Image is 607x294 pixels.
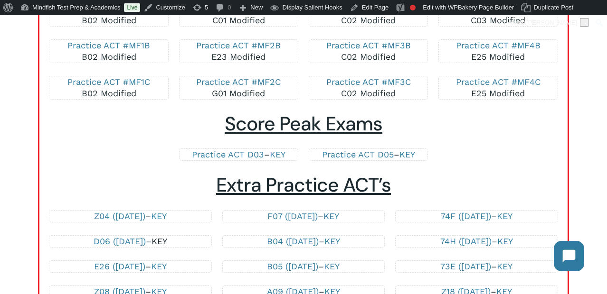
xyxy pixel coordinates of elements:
p: – [59,211,201,222]
p: B02 Modified [59,76,158,99]
a: KEY [324,236,340,246]
a: Practice ACT D05 [322,149,394,159]
a: Practice ACT #MF2B [196,40,281,50]
a: Practice ACT #MF1B [67,40,150,50]
a: 74F ([DATE]) [441,211,491,221]
p: C02 Modified [319,40,418,63]
span: [PERSON_NAME] [526,19,577,26]
a: KEY [323,211,339,221]
a: Practice ACT #MF3C [326,77,411,87]
a: Live [124,3,140,12]
a: Practice ACT #MF3B [326,40,411,50]
a: F07 ([DATE]) [267,211,318,221]
p: E25 Modified [448,76,548,99]
a: KEY [497,236,513,246]
p: – [232,211,375,222]
div: Focus keyphrase not set [410,5,416,10]
p: E25 Modified [448,40,548,63]
p: C02 Modified [319,76,418,99]
p: – [232,236,375,247]
a: Practice ACT #MF4C [456,77,541,87]
span: Extra Practice ACT’s [216,173,391,198]
p: – [59,236,201,247]
a: 74H ([DATE]) [440,236,492,246]
p: – [189,149,288,160]
a: E26 ([DATE]) [94,261,145,271]
p: – [405,261,548,272]
p: – [319,149,418,160]
a: KEY [399,149,415,159]
p: – [405,211,548,222]
a: Practice ACT #MF4B [456,40,541,50]
p: B02 Modified [59,40,158,63]
p: G01 Modified [189,76,288,99]
a: Practice ACT #MF2C [196,77,281,87]
a: Z04 ([DATE]) [94,211,145,221]
span: Score Peak Exams [225,111,382,137]
a: B04 ([DATE]) [267,236,319,246]
p: – [59,261,201,272]
a: KEY [497,261,512,271]
a: Howdy, [503,15,592,30]
p: – [405,236,548,247]
p: E23 Modified [189,40,288,63]
a: KEY [151,261,167,271]
a: D06 ([DATE]) [94,236,146,246]
a: KEY [270,149,285,159]
a: 73E ([DATE]) [440,261,491,271]
a: B05 ([DATE]) [267,261,318,271]
a: KEY [151,211,167,221]
iframe: Chatbot [544,231,594,281]
p: – [232,261,375,272]
a: KEY [497,211,512,221]
a: Practice ACT #MF1C [67,77,150,87]
a: KEY [152,236,167,246]
a: Practice ACT D03 [192,149,264,159]
a: KEY [324,261,340,271]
